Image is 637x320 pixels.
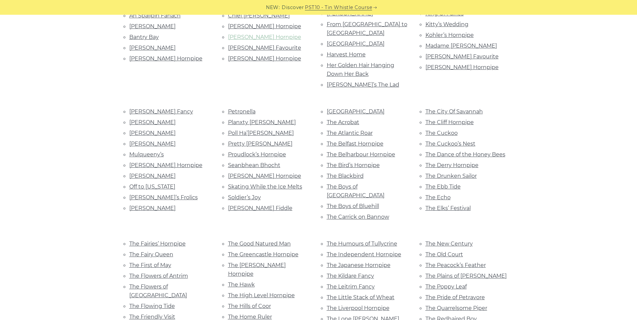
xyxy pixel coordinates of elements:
a: The New Century [425,241,473,247]
a: From [GEOGRAPHIC_DATA] to [GEOGRAPHIC_DATA] [327,21,407,36]
a: The Japanese Hornpipe [327,262,391,268]
a: The Cuckoo [425,130,458,136]
a: Harvest Home [327,51,366,58]
a: The High Level Hornpipe [228,292,295,299]
a: Kitty’s Wedding [425,21,468,28]
a: The Old Court [425,251,463,258]
a: Planxty [PERSON_NAME] [228,119,296,125]
a: Poll Ha’[PERSON_NAME] [228,130,294,136]
a: Madame [PERSON_NAME] [425,43,497,49]
a: [PERSON_NAME] Hornpipe [228,173,301,179]
a: Off to [US_STATE] [129,183,175,190]
a: The Kildare Fancy [327,273,374,279]
a: The Boys of [GEOGRAPHIC_DATA] [327,183,384,199]
a: Her Golden Hair Hanging Down Her Back [327,62,394,77]
a: The Little Stack of Wheat [327,294,395,301]
a: The Hills of Coor [228,303,271,309]
a: The Good Natured Man [228,241,291,247]
a: [PERSON_NAME]’s Frolics [129,194,198,201]
a: The Pride of Petravore [425,294,485,301]
a: [PERSON_NAME] Hornpipe [228,23,301,30]
a: [PERSON_NAME] Hornpipe [425,64,499,70]
span: NEW: [266,4,280,11]
a: The Humours of Tullycrine [327,241,397,247]
a: The Flowing Tide [129,303,175,309]
a: The Plains of [PERSON_NAME] [425,273,507,279]
a: The Liverpool Hornpipe [327,305,390,311]
a: Chief [PERSON_NAME] [228,12,290,19]
a: [PERSON_NAME] [129,141,176,147]
a: [PERSON_NAME] Hornpipe [129,55,202,62]
a: The Home Ruler [228,314,272,320]
a: The Greencastle Hornpipe [228,251,299,258]
a: The Flowers of Antrim [129,273,188,279]
a: [PERSON_NAME]’s The Lad [327,82,399,88]
a: The Elks’ Festival [425,205,471,211]
a: The Echo [425,194,451,201]
a: The Dance of the Honey Bees [425,151,505,158]
a: The Drunken Sailor [425,173,477,179]
a: Mulqueeny’s [129,151,164,158]
a: Soldier’s Joy [228,194,261,201]
a: The Belharbour Hornpipe [327,151,395,158]
a: [PERSON_NAME] [129,119,176,125]
a: An Spailpín Fánach [129,12,181,19]
a: The Independent Hornpipe [327,251,401,258]
a: The Atlantic Roar [327,130,373,136]
a: The Quarrelsome Piper [425,305,487,311]
a: Proudlock’s Hornpipe [228,151,286,158]
a: The Hawk [228,281,255,288]
a: [PERSON_NAME] Fiddle [228,205,292,211]
a: The First of May [129,262,171,268]
a: The Acrobat [327,119,359,125]
a: [PERSON_NAME] [129,45,176,51]
a: The Fairy Queen [129,251,173,258]
a: The Poppy Leaf [425,283,467,290]
a: The Blackbird [327,173,364,179]
a: The Carrick on Bannow [327,214,389,220]
a: The Belfast Hornpipe [327,141,383,147]
a: [PERSON_NAME] Favourite [425,53,499,60]
a: The Peacock’s Feather [425,262,486,268]
a: The Fairies’ Hornpipe [129,241,186,247]
a: [PERSON_NAME] Hornpipe [129,162,202,168]
a: The [PERSON_NAME] Hornpipe [228,262,286,277]
a: [PERSON_NAME] Fancy [129,108,193,115]
a: Skating While the Ice Melts [228,183,302,190]
a: PST10 - Tin Whistle Course [305,4,372,11]
a: The Boys of Bluehill [327,203,379,209]
a: Petronella [228,108,256,115]
a: Seanbhean Bhocht [228,162,280,168]
a: The Derry Hornpipe [425,162,479,168]
a: The Flowers of [GEOGRAPHIC_DATA] [129,283,187,299]
a: Pretty [PERSON_NAME] [228,141,292,147]
a: [PERSON_NAME] [129,130,176,136]
a: The City Of Savannah [425,108,483,115]
a: Bantry Bay [129,34,159,40]
a: The Cliff Hornpipe [425,119,474,125]
a: [PERSON_NAME] [129,23,176,30]
a: [PERSON_NAME] Hornpipe [228,34,301,40]
a: The Cuckoo’s Nest [425,141,475,147]
a: [PERSON_NAME] Favourite [228,45,301,51]
span: Discover [282,4,304,11]
a: The Bird’s Hornpipe [327,162,380,168]
a: The Leitrim Fancy [327,283,375,290]
a: [GEOGRAPHIC_DATA] [327,41,384,47]
a: [PERSON_NAME] Hornpipe [228,55,301,62]
a: The Friendly Visit [129,314,175,320]
a: [GEOGRAPHIC_DATA] [327,108,384,115]
a: The Ebb Tide [425,183,461,190]
a: Kohler’s Hornpipe [425,32,474,38]
a: [PERSON_NAME] [129,173,176,179]
a: [PERSON_NAME] [129,205,176,211]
